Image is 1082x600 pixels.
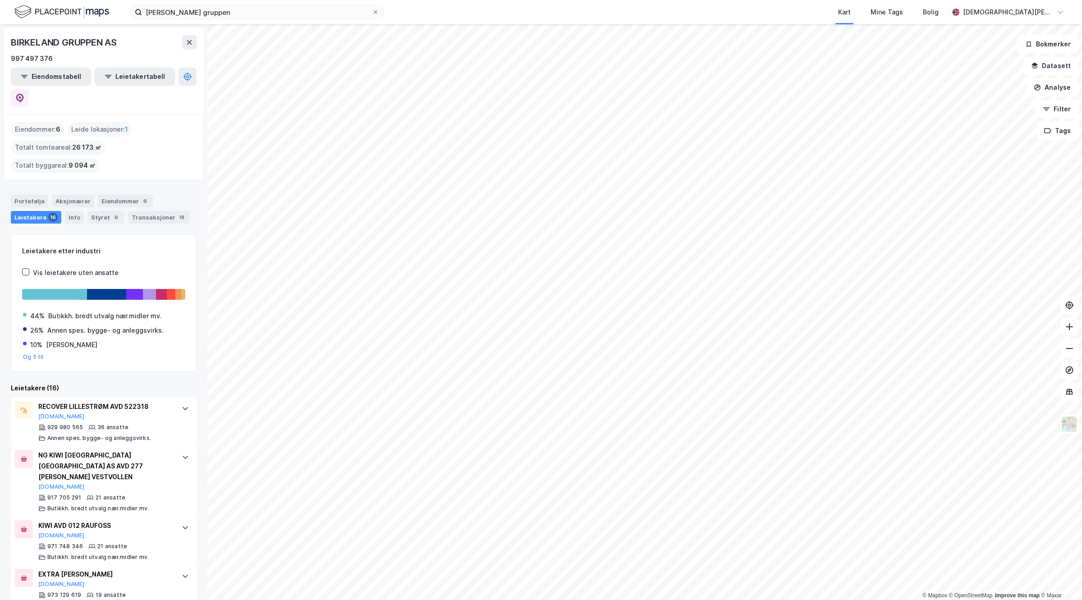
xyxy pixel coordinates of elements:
div: Aksjonærer [52,195,94,207]
iframe: Chat Widget [1037,557,1082,600]
div: Portefølje [11,195,48,207]
div: 19 ansatte [96,591,126,599]
button: [DOMAIN_NAME] [38,581,85,588]
button: Leietakertabell [95,68,175,86]
button: Tags [1036,122,1078,140]
button: Eiendomstabell [11,68,91,86]
div: Kart [838,7,851,18]
div: 18 [177,213,186,222]
div: Butikkh. bredt utvalg nær.midler mv. [48,311,162,321]
button: [DOMAIN_NAME] [38,413,85,420]
div: 21 ansatte [97,543,127,550]
div: 917 705 291 [47,494,81,501]
button: Datasett [1023,57,1078,75]
div: Mine Tags [871,7,903,18]
span: 9 094 ㎡ [69,160,96,171]
div: Leietakere etter industri [22,246,185,256]
div: 26% [30,325,44,336]
div: Totalt byggareal : [11,158,99,173]
div: Transaksjoner [128,211,190,224]
div: Leide lokasjoner : [68,122,132,137]
button: Og 5 til [23,353,44,361]
span: 26 173 ㎡ [72,142,101,153]
div: Styret [87,211,124,224]
div: [DEMOGRAPHIC_DATA][PERSON_NAME] [963,7,1053,18]
div: Bolig [923,7,939,18]
div: NG KIWI [GEOGRAPHIC_DATA] [GEOGRAPHIC_DATA] AS AVD 277 [PERSON_NAME] VESTVOLLEN [38,450,173,482]
span: 6 [56,124,60,135]
div: Vis leietakere uten ansatte [33,267,119,278]
div: Annen spes. bygge- og anleggsvirks. [47,435,151,442]
button: [DOMAIN_NAME] [38,483,85,490]
div: 36 ansatte [97,424,128,431]
div: Butikkh. bredt utvalg nær.midler mv. [47,554,149,561]
button: Filter [1035,100,1078,118]
div: KIWI AVD 012 RAUFOSS [38,520,173,531]
div: Leietakere (16) [11,383,197,394]
div: Annen spes. bygge- og anleggsvirks. [47,325,164,336]
div: Totalt tomteareal : [11,140,105,155]
div: 6 [112,213,121,222]
div: RECOVER LILLESTRØM AVD 522318 [38,401,173,412]
div: BIRKELAND GRUPPEN AS [11,35,119,50]
button: Bokmerker [1018,35,1078,53]
div: [PERSON_NAME] [46,339,97,350]
div: 10% [30,339,42,350]
div: 997 497 376 [11,53,53,64]
input: Søk på adresse, matrikkel, gårdeiere, leietakere eller personer [142,5,372,19]
div: 21 ansatte [96,494,125,501]
div: Eiendommer : [11,122,64,137]
div: Butikkh. bredt utvalg nær.midler mv. [47,505,149,512]
a: Improve this map [995,592,1040,599]
div: Leietakere [11,211,61,224]
div: Info [65,211,84,224]
div: 44% [30,311,45,321]
img: Z [1061,416,1078,433]
span: 1 [125,124,128,135]
div: EXTRA [PERSON_NAME] [38,569,173,580]
a: Mapbox [922,592,947,599]
a: OpenStreetMap [949,592,993,599]
div: 929 980 565 [47,424,83,431]
button: Analyse [1026,78,1078,96]
div: 6 [141,197,150,206]
div: Eiendommer [98,195,153,207]
button: [DOMAIN_NAME] [38,532,85,539]
div: 971 748 346 [47,543,83,550]
div: 973 129 619 [47,591,81,599]
div: 16 [48,213,58,222]
img: logo.f888ab2527a4732fd821a326f86c7f29.svg [14,4,109,20]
